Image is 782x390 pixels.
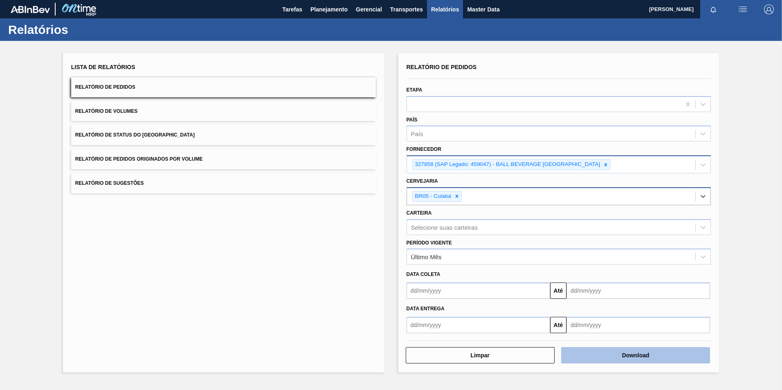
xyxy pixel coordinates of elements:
span: Master Data [467,4,499,14]
span: Relatório de Pedidos [75,84,135,90]
label: Cervejaria [407,178,438,184]
button: Até [550,282,566,299]
div: País [411,130,423,137]
button: Download [561,347,710,363]
span: Relatório de Status do [GEOGRAPHIC_DATA] [75,132,195,138]
label: Carteira [407,210,432,216]
button: Limpar [406,347,555,363]
span: Tarefas [282,4,302,14]
button: Notificações [700,4,726,15]
h1: Relatórios [8,25,153,34]
span: Data entrega [407,306,445,312]
label: Fornecedor [407,146,441,152]
label: País [407,117,418,123]
span: Planejamento [310,4,348,14]
span: Data coleta [407,271,440,277]
div: Último Mês [411,253,442,260]
button: Relatório de Pedidos [71,77,376,97]
div: BR05 - Cuiabá [413,191,453,202]
img: Logout [764,4,774,14]
span: Relatório de Pedidos Originados por Volume [75,156,203,162]
img: userActions [738,4,748,14]
label: Etapa [407,87,422,93]
button: Relatório de Sugestões [71,173,376,193]
div: 327858 (SAP Legado: 459047) - BALL BEVERAGE [GEOGRAPHIC_DATA] [413,159,602,170]
span: Relatório de Volumes [75,108,137,114]
span: Gerencial [356,4,382,14]
span: Transportes [390,4,423,14]
input: dd/mm/yyyy [407,317,550,333]
button: Relatório de Status do [GEOGRAPHIC_DATA] [71,125,376,145]
input: dd/mm/yyyy [407,282,550,299]
img: TNhmsLtSVTkK8tSr43FrP2fwEKptu5GPRR3wAAAABJRU5ErkJggg== [11,6,50,13]
input: dd/mm/yyyy [566,317,710,333]
label: Período Vigente [407,240,452,246]
span: Relatório de Pedidos [407,64,477,70]
span: Relatórios [431,4,459,14]
button: Relatório de Volumes [71,101,376,121]
div: Selecione suas carteiras [411,224,478,231]
button: Relatório de Pedidos Originados por Volume [71,149,376,169]
button: Até [550,317,566,333]
span: Lista de Relatórios [71,64,135,70]
input: dd/mm/yyyy [566,282,710,299]
span: Relatório de Sugestões [75,180,144,186]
